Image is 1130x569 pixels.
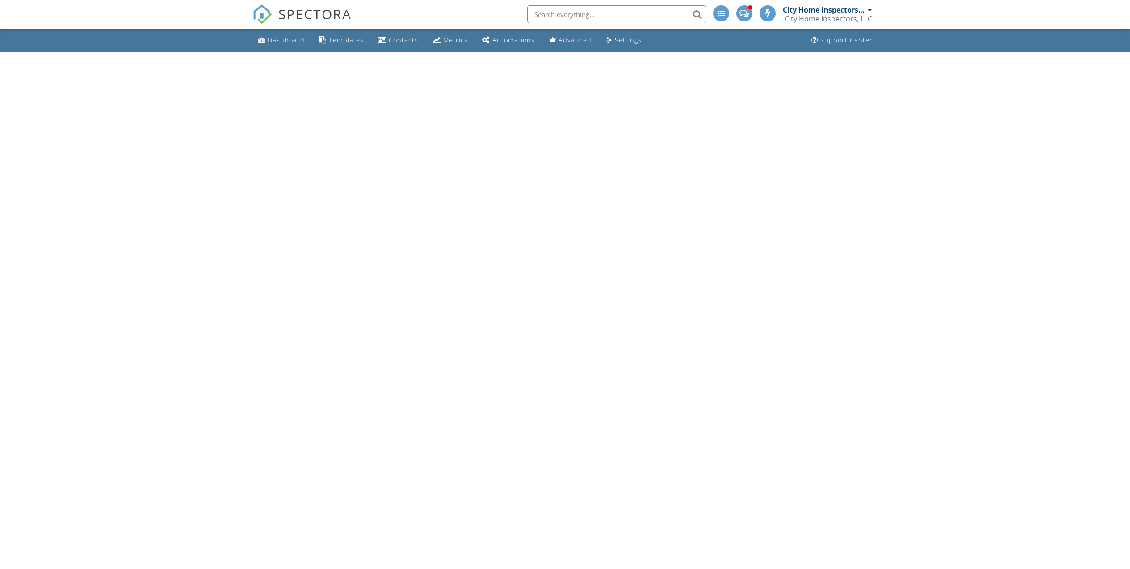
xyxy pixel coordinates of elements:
div: Settings [615,36,642,44]
div: City Home Inspectors, LLC [785,14,872,23]
div: Templates [329,36,364,44]
a: Templates [315,32,367,49]
div: Advanced [559,36,592,44]
a: Support Center [808,32,876,49]
div: Contacts [389,36,418,44]
div: Automations [492,36,535,44]
div: City Home Inspectors by [PERSON_NAME] [783,5,865,14]
input: Search everything... [527,5,706,23]
a: Automations (Advanced) [479,32,538,49]
a: Settings [602,32,645,49]
img: The Best Home Inspection Software - Spectora [252,4,272,24]
a: SPECTORA [252,12,352,31]
div: Dashboard [268,36,305,44]
a: Contacts [374,32,422,49]
a: Metrics [429,32,471,49]
div: Metrics [443,36,468,44]
a: Advanced [546,32,595,49]
a: Dashboard [254,32,308,49]
span: SPECTORA [278,4,352,23]
div: Support Center [820,36,873,44]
